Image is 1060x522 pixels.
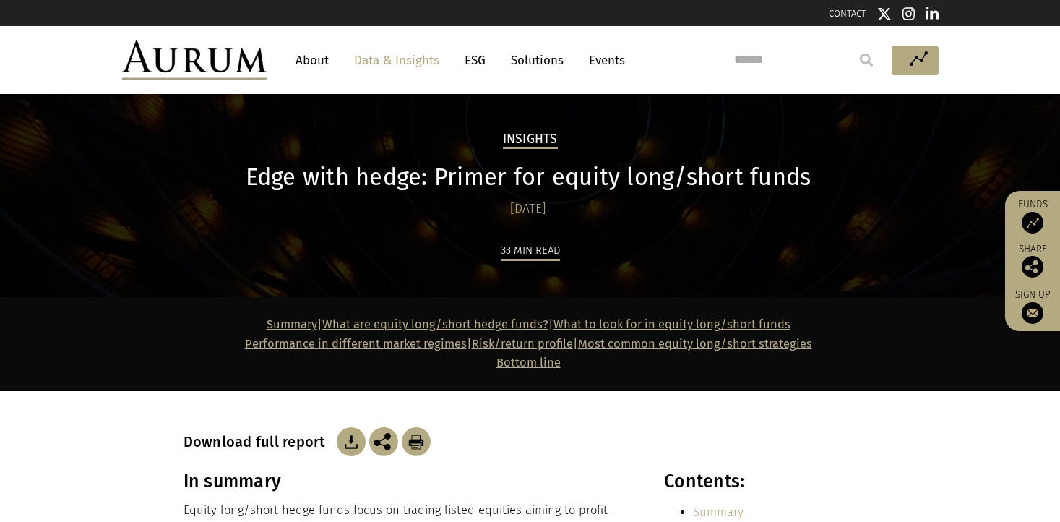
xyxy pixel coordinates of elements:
[347,47,447,74] a: Data & Insights
[184,163,874,192] h1: Edge with hedge: Primer for equity long/short funds
[402,427,431,456] img: Download Article
[472,337,573,351] a: Risk/return profile
[337,427,366,456] img: Download Article
[184,199,874,219] div: [DATE]
[1012,244,1053,278] div: Share
[578,337,812,351] a: Most common equity long/short strategies
[184,433,333,450] h3: Download full report
[1022,302,1043,324] img: Sign up to our newsletter
[1022,212,1043,234] img: Access Funds
[369,427,398,456] img: Share this post
[553,317,790,331] a: What to look for in equity long/short funds
[902,7,915,21] img: Instagram icon
[504,47,571,74] a: Solutions
[122,40,267,80] img: Aurum
[288,47,336,74] a: About
[693,505,744,519] a: Summary
[926,7,939,21] img: Linkedin icon
[184,471,633,492] h3: In summary
[1022,256,1043,278] img: Share this post
[245,317,812,369] strong: | | | |
[829,8,866,19] a: CONTACT
[852,46,881,74] input: Submit
[322,317,548,331] a: What are equity long/short hedge funds?
[664,471,873,492] h3: Contents:
[582,47,625,74] a: Events
[877,7,892,21] img: Twitter icon
[245,337,467,351] a: Performance in different market regimes
[503,132,558,149] h2: Insights
[501,241,560,261] div: 33 min read
[1012,198,1053,234] a: Funds
[267,317,317,331] a: Summary
[457,47,493,74] a: ESG
[496,356,561,369] a: Bottom line
[1012,288,1053,324] a: Sign up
